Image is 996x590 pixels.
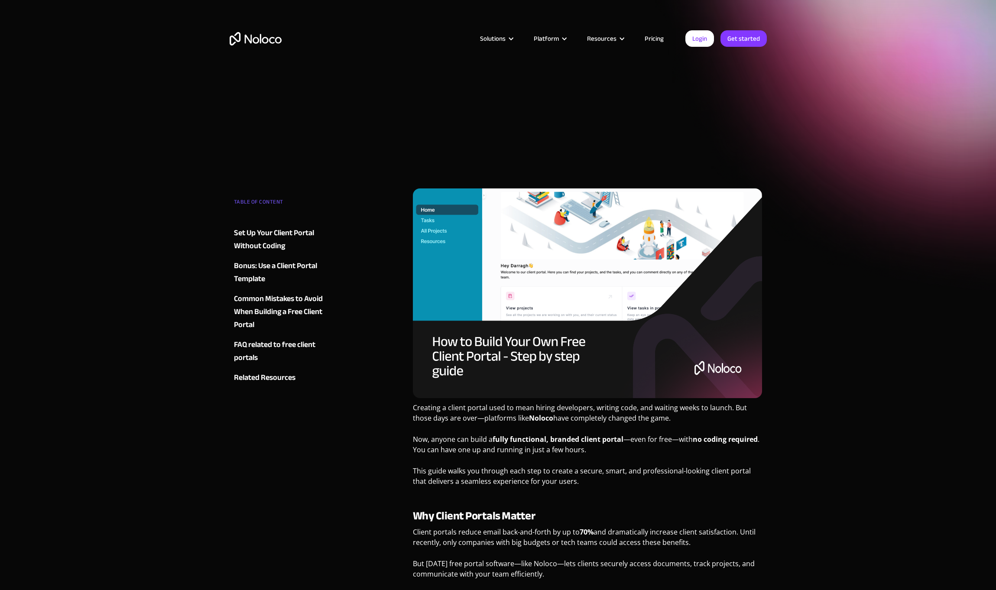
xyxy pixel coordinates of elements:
[234,227,339,253] a: Set Up Your Client Portal Without Coding
[529,413,553,423] strong: Noloco
[480,33,506,44] div: Solutions
[234,292,339,331] a: Common Mistakes to Avoid When Building a Free Client Portal
[576,33,634,44] div: Resources
[413,527,762,554] p: Client portals reduce email back-and-forth by up to and dramatically increase client satisfaction...
[580,527,594,537] strong: 70%
[234,259,339,285] a: Bonus: Use a Client Portal Template
[230,32,282,45] a: home
[493,434,623,444] strong: fully functional, branded client portal
[413,558,762,586] p: But [DATE] free portal software—like Noloco—lets clients securely access documents, track project...
[523,33,576,44] div: Platform
[685,30,714,47] a: Login
[413,505,535,526] strong: Why Client Portals Matter
[413,402,762,430] p: Creating a client portal used to mean hiring developers, writing code, and waiting weeks to launc...
[234,195,339,213] div: TABLE OF CONTENT
[234,371,295,384] div: Related Resources
[534,33,559,44] div: Platform
[720,30,767,47] a: Get started
[693,434,758,444] strong: no coding required
[234,338,339,364] a: FAQ related to free client portals
[634,33,675,44] a: Pricing
[413,434,762,461] p: Now, anyone can build a —even for free—with . You can have one up and running in just a few hours.
[413,466,762,493] p: This guide walks you through each step to create a secure, smart, and professional-looking client...
[234,371,339,384] a: Related Resources
[469,33,523,44] div: Solutions
[587,33,616,44] div: Resources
